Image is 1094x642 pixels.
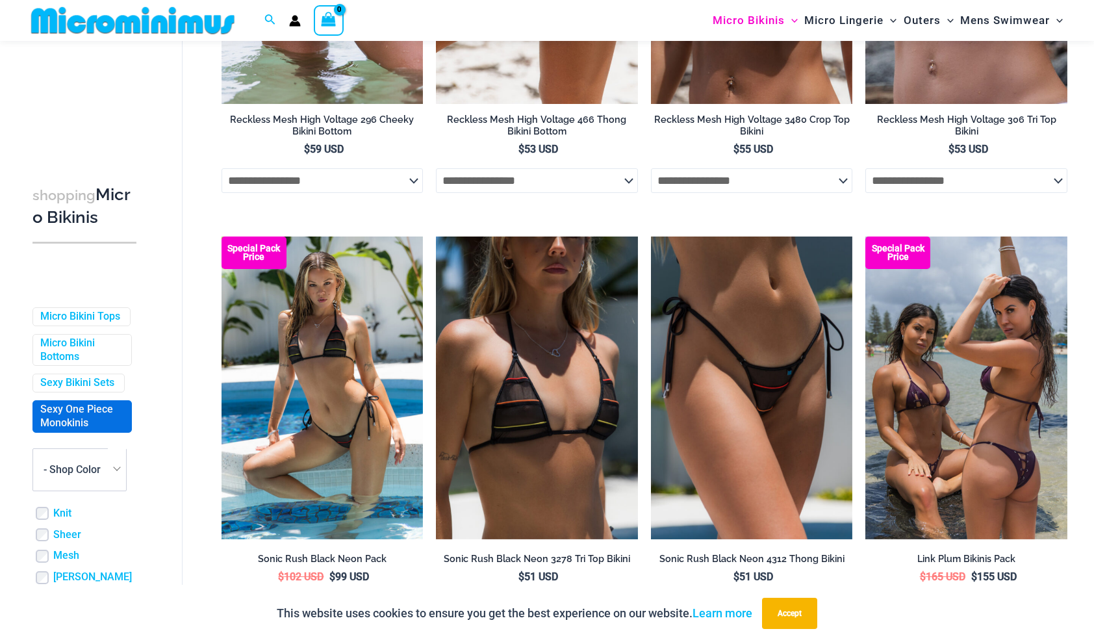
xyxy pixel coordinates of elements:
h2: Link Plum Bikinis Pack [865,553,1067,565]
bdi: 51 USD [733,571,773,583]
a: Micro LingerieMenu ToggleMenu Toggle [801,4,900,37]
a: Sonic Rush Black Neon 3278 Tri Top 01Sonic Rush Black Neon 3278 Tri Top 4312 Thong Bikini 08Sonic... [436,237,638,539]
a: Reckless Mesh High Voltage 296 Cheeky Bikini Bottom [222,114,424,143]
a: Micro Bikini Bottoms [40,337,121,364]
span: - Shop Color [32,448,127,491]
nav: Site Navigation [707,2,1068,39]
span: $ [948,143,954,155]
span: Menu Toggle [1050,4,1063,37]
span: Micro Bikinis [713,4,785,37]
a: Sonic Rush Black Neon Pack [222,553,424,570]
a: View Shopping Cart, empty [314,5,344,35]
a: Bikini Pack Plum Link Plum 3070 Tri Top 4580 Micro 04Link Plum 3070 Tri Top 4580 Micro 04 [865,237,1067,539]
a: Sexy Bikini Sets [40,377,114,391]
a: Knit [53,507,71,520]
span: $ [971,571,977,583]
a: Sonic Rush Black Neon 3278 Tri Top 4312 Thong Bikini 09 Sonic Rush Black Neon 3278 Tri Top 4312 T... [222,237,424,539]
a: Reckless Mesh High Voltage 466 Thong Bikini Bottom [436,114,638,143]
a: Mens SwimwearMenu ToggleMenu Toggle [957,4,1066,37]
a: Sonic Rush Black Neon 4312 Thong Bikini [651,553,853,570]
a: Reckless Mesh High Voltage 306 Tri Top Bikini [865,114,1067,143]
a: Reckless Mesh High Voltage 3480 Crop Top Bikini [651,114,853,143]
h3: Micro Bikinis [32,184,136,229]
bdi: 165 USD [920,571,965,583]
a: Mesh [53,550,79,563]
span: Micro Lingerie [804,4,884,37]
bdi: 155 USD [971,571,1017,583]
bdi: 55 USD [733,143,773,155]
bdi: 53 USD [948,143,988,155]
span: $ [920,571,926,583]
a: Sonic Rush Black Neon 4312 Thong Bikini 01Sonic Rush Black Neon 4312 Thong Bikini 02Sonic Rush Bl... [651,237,853,539]
span: Menu Toggle [941,4,954,37]
img: Sonic Rush Black Neon 3278 Tri Top 01 [436,237,638,539]
span: $ [733,143,739,155]
h2: Sonic Rush Black Neon Pack [222,553,424,565]
a: Sexy One Piece Monokinis [40,403,121,430]
a: Account icon link [289,15,301,27]
h2: Reckless Mesh High Voltage 466 Thong Bikini Bottom [436,114,638,138]
b: Special Pack Price [222,244,286,261]
span: Mens Swimwear [960,4,1050,37]
img: Bikini Pack Plum [865,237,1067,539]
span: $ [733,571,739,583]
a: Micro BikinisMenu ToggleMenu Toggle [709,4,801,37]
a: Sheer [53,528,81,542]
a: [PERSON_NAME] [53,571,132,584]
span: $ [304,143,310,155]
h2: Sonic Rush Black Neon 4312 Thong Bikini [651,553,853,565]
a: Micro Bikini Tops [40,310,120,324]
a: Search icon link [264,12,276,29]
a: Sonic Rush Black Neon 3278 Tri Top Bikini [436,553,638,570]
bdi: 99 USD [329,571,369,583]
b: Special Pack Price [865,244,930,261]
bdi: 53 USD [518,143,558,155]
span: - Shop Color [33,449,126,491]
span: $ [278,571,284,583]
button: Accept [762,598,817,629]
a: Link Plum Bikinis Pack [865,553,1067,570]
span: - Shop Color [44,463,101,476]
span: $ [518,143,524,155]
span: shopping [32,187,95,203]
img: Sonic Rush Black Neon 3278 Tri Top 4312 Thong Bikini 09 [222,237,424,539]
span: Menu Toggle [884,4,897,37]
span: Outers [904,4,941,37]
h2: Reckless Mesh High Voltage 306 Tri Top Bikini [865,114,1067,138]
img: MM SHOP LOGO FLAT [26,6,240,35]
a: OutersMenu ToggleMenu Toggle [900,4,957,37]
span: $ [329,571,335,583]
a: Learn more [693,606,752,620]
h2: Reckless Mesh High Voltage 3480 Crop Top Bikini [651,114,853,138]
span: Menu Toggle [785,4,798,37]
h2: Sonic Rush Black Neon 3278 Tri Top Bikini [436,553,638,565]
bdi: 51 USD [518,571,558,583]
h2: Reckless Mesh High Voltage 296 Cheeky Bikini Bottom [222,114,424,138]
span: $ [518,571,524,583]
img: Sonic Rush Black Neon 4312 Thong Bikini 01 [651,237,853,539]
bdi: 59 USD [304,143,344,155]
p: This website uses cookies to ensure you get the best experience on our website. [277,604,752,623]
bdi: 102 USD [278,571,324,583]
